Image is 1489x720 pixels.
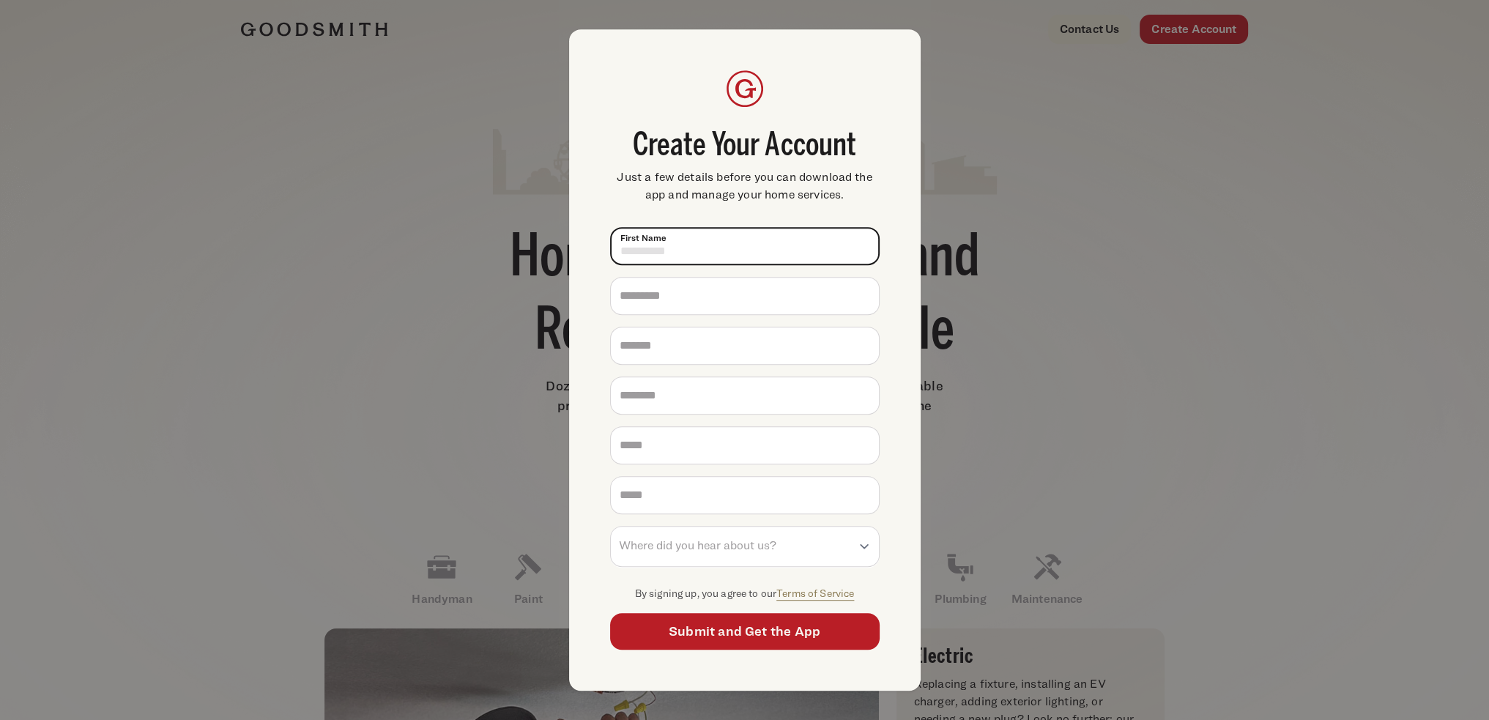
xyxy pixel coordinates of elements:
[610,585,880,602] p: By signing up, you agree to our
[620,231,666,245] span: First Name
[776,587,854,599] a: Terms of Service
[610,613,880,650] button: Submit and Get the App
[610,168,880,204] span: Just a few details before you can download the app and manage your home services.
[610,130,880,163] span: Create Your Account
